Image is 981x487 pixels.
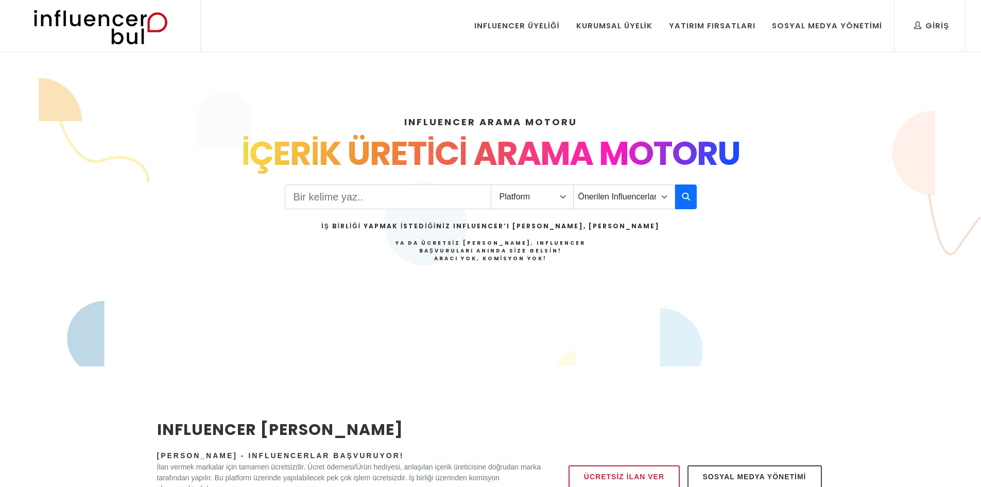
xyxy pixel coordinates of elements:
[157,418,541,441] h2: INFLUENCER [PERSON_NAME]
[321,239,659,262] h4: Ya da Ücretsiz [PERSON_NAME], Influencer Başvuruları Anında Size Gelsin!
[703,471,806,483] span: Sosyal Medya Yönetimi
[157,451,404,460] span: [PERSON_NAME] - Influencerlar Başvuruyor!
[584,471,664,483] span: Ücretsiz İlan Ver
[321,222,659,231] h2: İş Birliği Yapmak İstediğiniz Influencer’ı [PERSON_NAME], [PERSON_NAME]
[474,20,560,31] div: Influencer Üyeliği
[772,20,882,31] div: Sosyal Medya Yönetimi
[157,115,824,129] h4: INFLUENCER ARAMA MOTORU
[434,255,547,262] strong: Aracı Yok, Komisyon Yok!
[285,184,491,209] input: Search
[576,20,652,31] div: Kurumsal Üyelik
[914,20,949,31] div: Giriş
[669,20,755,31] div: Yatırım Fırsatları
[157,129,824,178] div: İÇERİK ÜRETİCİ ARAMA MOTORU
